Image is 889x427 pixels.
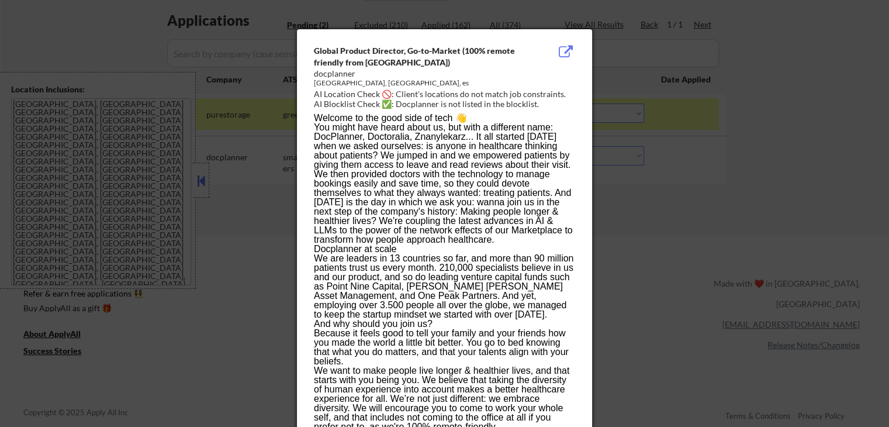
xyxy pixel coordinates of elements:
[314,45,516,68] div: Global Product Director, Go-to-Market (100% remote friendly from [GEOGRAPHIC_DATA])
[314,78,516,88] div: [GEOGRAPHIC_DATA], [GEOGRAPHIC_DATA], es
[314,245,575,254] p: Docplanner at scale
[314,113,575,123] p: Welcome to the good side of tech 👋
[314,88,580,100] div: AI Location Check 🚫: Client's locations do not match job constraints.
[314,68,516,80] div: docplanner
[314,319,575,329] p: And why should you join us?
[314,123,575,245] p: You might have heard about us, but with a different name: DocPlanner, Doctoralia, Znanylekarz... ...
[314,254,575,319] p: We are leaders in 13 countries so far, and more than 90 million patients trust us every month. 21...
[314,98,580,110] div: AI Blocklist Check ✅: Docplanner is not listed in the blocklist.
[314,329,575,366] p: Because it feels good to tell your family and your friends how you made the world a little bit be...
